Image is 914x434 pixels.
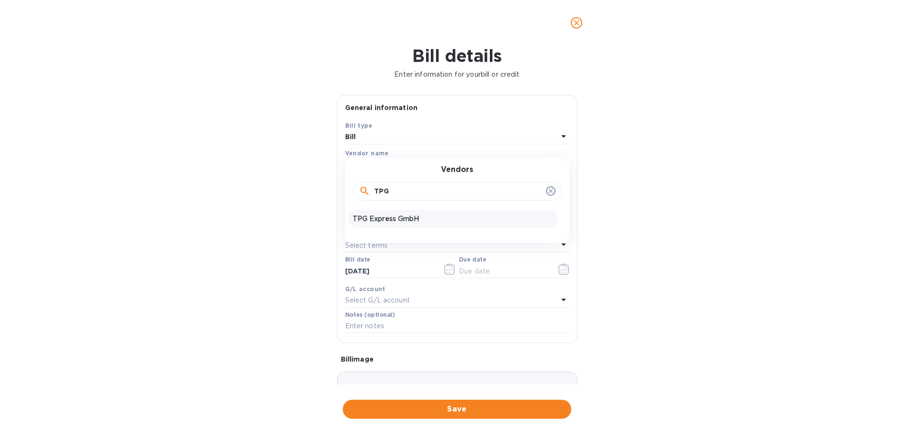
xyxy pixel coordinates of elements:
label: Notes (optional) [345,312,395,318]
h3: Vendors [441,165,473,174]
b: General information [345,104,418,111]
button: Save [343,400,571,419]
b: Bill type [345,122,373,129]
p: Select G/L account [345,295,410,305]
b: Bill [345,133,356,141]
h1: Bill details [8,46,906,66]
b: Vendor name [345,150,389,157]
input: Search [374,184,542,199]
input: Due date [459,264,549,278]
p: Enter information for your bill or credit [8,70,906,80]
label: Bill date [345,257,370,263]
p: TPG Express GmbH [353,214,554,224]
input: Select date [345,264,435,278]
p: Bill image [341,354,574,364]
label: Due date [459,257,486,263]
b: G/L account [345,285,386,293]
p: Select terms [345,241,388,251]
input: Enter notes [345,319,569,333]
span: Save [350,404,564,415]
button: close [565,11,588,34]
p: Select vendor name [345,160,412,170]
